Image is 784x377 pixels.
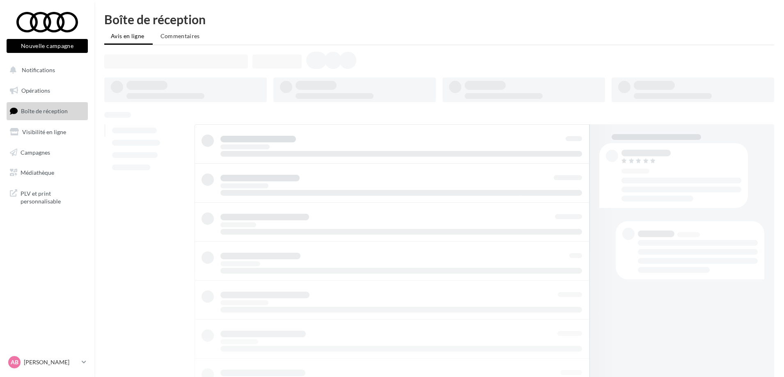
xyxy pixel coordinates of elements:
[21,149,50,155] span: Campagnes
[7,354,88,370] a: AB [PERSON_NAME]
[5,144,89,161] a: Campagnes
[5,82,89,99] a: Opérations
[5,123,89,141] a: Visibilité en ligne
[5,185,89,209] a: PLV et print personnalisable
[160,32,200,39] span: Commentaires
[104,13,774,25] div: Boîte de réception
[24,358,78,366] p: [PERSON_NAME]
[5,62,86,79] button: Notifications
[21,107,68,114] span: Boîte de réception
[22,128,66,135] span: Visibilité en ligne
[5,102,89,120] a: Boîte de réception
[21,169,54,176] span: Médiathèque
[21,87,50,94] span: Opérations
[5,164,89,181] a: Médiathèque
[21,188,85,206] span: PLV et print personnalisable
[11,358,18,366] span: AB
[22,66,55,73] span: Notifications
[7,39,88,53] button: Nouvelle campagne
